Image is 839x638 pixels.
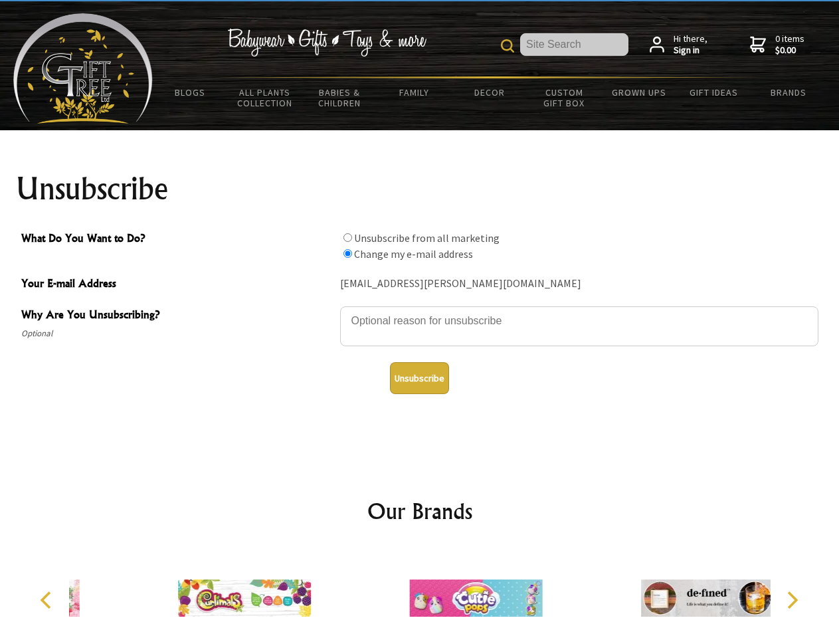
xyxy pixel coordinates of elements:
[601,78,676,106] a: Grown Ups
[775,33,804,56] span: 0 items
[13,13,153,124] img: Babyware - Gifts - Toys and more...
[751,78,826,106] a: Brands
[21,230,333,249] span: What Do You Want to Do?
[452,78,527,106] a: Decor
[21,306,333,326] span: Why Are You Unsubscribing?
[21,275,333,294] span: Your E-mail Address
[354,231,500,245] label: Unsubscribe from all marketing
[775,45,804,56] strong: $0.00
[501,39,514,53] img: product search
[343,249,352,258] input: What Do You Want to Do?
[227,29,426,56] img: Babywear - Gifts - Toys & more
[21,326,333,342] span: Optional
[33,585,62,615] button: Previous
[302,78,377,117] a: Babies & Children
[676,78,751,106] a: Gift Ideas
[527,78,602,117] a: Custom Gift Box
[777,585,806,615] button: Next
[340,306,818,346] textarea: Why Are You Unsubscribing?
[650,33,707,56] a: Hi there,Sign in
[750,33,804,56] a: 0 items$0.00
[354,247,473,261] label: Change my e-mail address
[390,362,449,394] button: Unsubscribe
[27,495,813,527] h2: Our Brands
[674,33,707,56] span: Hi there,
[377,78,452,106] a: Family
[343,233,352,242] input: What Do You Want to Do?
[674,45,707,56] strong: Sign in
[340,274,818,294] div: [EMAIL_ADDRESS][PERSON_NAME][DOMAIN_NAME]
[520,33,628,56] input: Site Search
[228,78,303,117] a: All Plants Collection
[153,78,228,106] a: BLOGS
[16,173,824,205] h1: Unsubscribe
